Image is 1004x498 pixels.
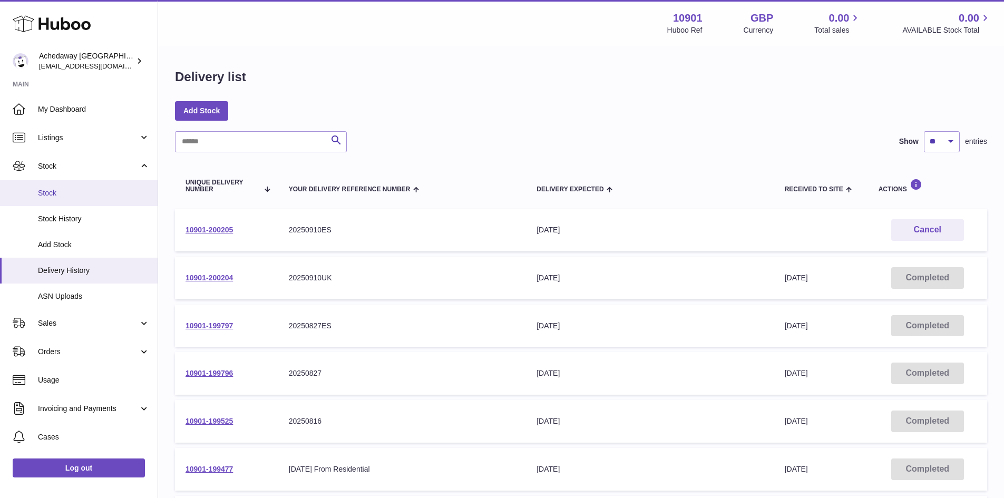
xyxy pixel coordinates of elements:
div: 20250827 [289,368,515,378]
a: Add Stock [175,101,228,120]
a: 10901-199525 [186,417,233,425]
label: Show [899,136,919,147]
span: Orders [38,347,139,357]
span: Stock [38,161,139,171]
span: Your Delivery Reference Number [289,186,411,193]
span: Delivery Expected [537,186,603,193]
span: Delivery History [38,266,150,276]
a: Log out [13,458,145,477]
div: [DATE] From Residential [289,464,515,474]
span: [DATE] [785,274,808,282]
div: 20250910UK [289,273,515,283]
span: Received to Site [785,186,843,193]
span: [DATE] [785,417,808,425]
div: Actions [879,179,977,193]
span: entries [965,136,987,147]
h1: Delivery list [175,69,246,85]
div: Huboo Ref [667,25,703,35]
span: AVAILABLE Stock Total [902,25,991,35]
span: Sales [38,318,139,328]
a: 0.00 Total sales [814,11,861,35]
div: 20250827ES [289,321,515,331]
span: [DATE] [785,369,808,377]
span: Listings [38,133,139,143]
a: 10901-200205 [186,226,233,234]
span: Stock [38,188,150,198]
span: [DATE] [785,321,808,330]
div: Currency [744,25,774,35]
span: 0.00 [959,11,979,25]
a: 10901-199796 [186,369,233,377]
span: Total sales [814,25,861,35]
span: 0.00 [829,11,850,25]
div: [DATE] [537,368,763,378]
span: Invoicing and Payments [38,404,139,414]
span: Add Stock [38,240,150,250]
div: [DATE] [537,321,763,331]
span: My Dashboard [38,104,150,114]
div: 20250816 [289,416,515,426]
strong: 10901 [673,11,703,25]
div: [DATE] [537,225,763,235]
a: 10901-199797 [186,321,233,330]
a: 10901-199477 [186,465,233,473]
a: 10901-200204 [186,274,233,282]
span: Usage [38,375,150,385]
span: Cases [38,432,150,442]
div: [DATE] [537,464,763,474]
span: [EMAIL_ADDRESS][DOMAIN_NAME] [39,62,155,70]
button: Cancel [891,219,964,241]
div: [DATE] [537,416,763,426]
span: ASN Uploads [38,291,150,301]
img: admin@newpb.co.uk [13,53,28,69]
span: [DATE] [785,465,808,473]
div: Achedaway [GEOGRAPHIC_DATA] [39,51,134,71]
span: Unique Delivery Number [186,179,258,193]
div: [DATE] [537,273,763,283]
div: 20250910ES [289,225,515,235]
a: 0.00 AVAILABLE Stock Total [902,11,991,35]
strong: GBP [750,11,773,25]
span: Stock History [38,214,150,224]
